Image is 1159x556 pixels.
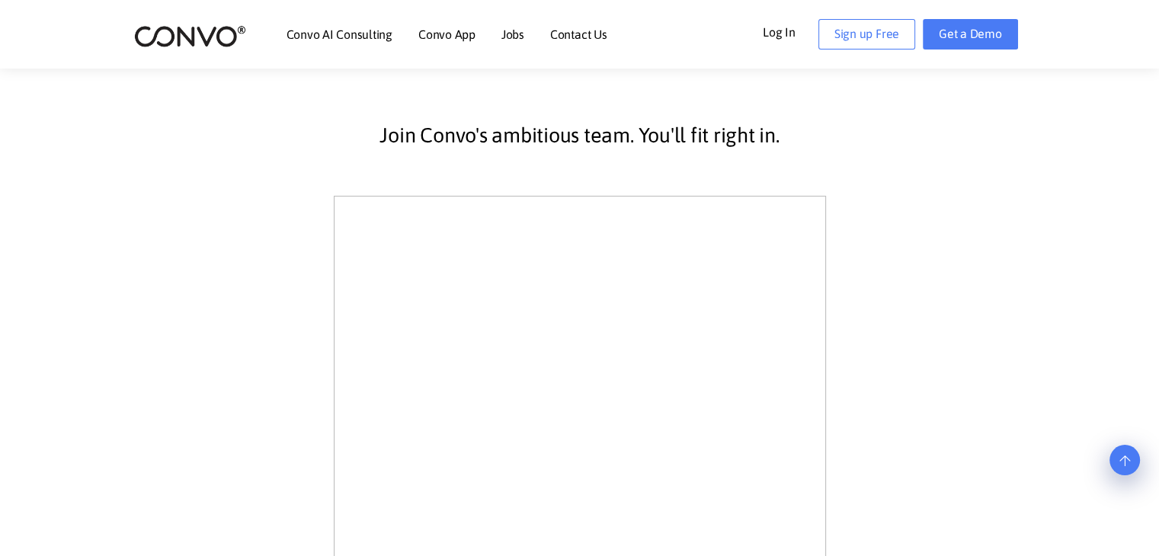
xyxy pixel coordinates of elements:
a: Jobs [501,28,524,40]
a: Get a Demo [923,19,1018,50]
a: Sign up Free [818,19,915,50]
a: Contact Us [550,28,607,40]
img: logo_2.png [134,24,246,48]
a: Log In [763,19,818,43]
a: Convo AI Consulting [287,28,392,40]
p: Join Convo's ambitious team. You'll fit right in. [168,117,991,155]
a: Convo App [418,28,475,40]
